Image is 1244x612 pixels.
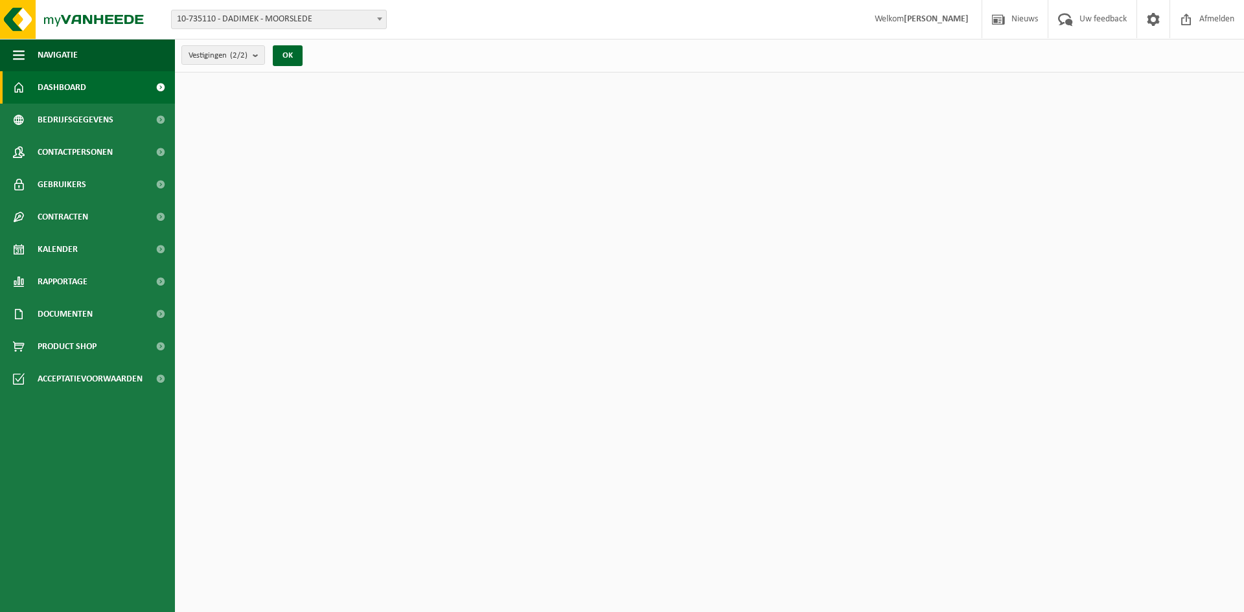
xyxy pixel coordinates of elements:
[38,266,87,298] span: Rapportage
[38,71,86,104] span: Dashboard
[273,45,303,66] button: OK
[38,298,93,330] span: Documenten
[38,201,88,233] span: Contracten
[38,330,97,363] span: Product Shop
[904,14,969,24] strong: [PERSON_NAME]
[230,51,248,60] count: (2/2)
[38,104,113,136] span: Bedrijfsgegevens
[38,363,143,395] span: Acceptatievoorwaarden
[172,10,386,28] span: 10-735110 - DADIMEK - MOORSLEDE
[38,39,78,71] span: Navigatie
[181,45,265,65] button: Vestigingen(2/2)
[38,168,86,201] span: Gebruikers
[171,10,387,29] span: 10-735110 - DADIMEK - MOORSLEDE
[38,233,78,266] span: Kalender
[38,136,113,168] span: Contactpersonen
[189,46,248,65] span: Vestigingen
